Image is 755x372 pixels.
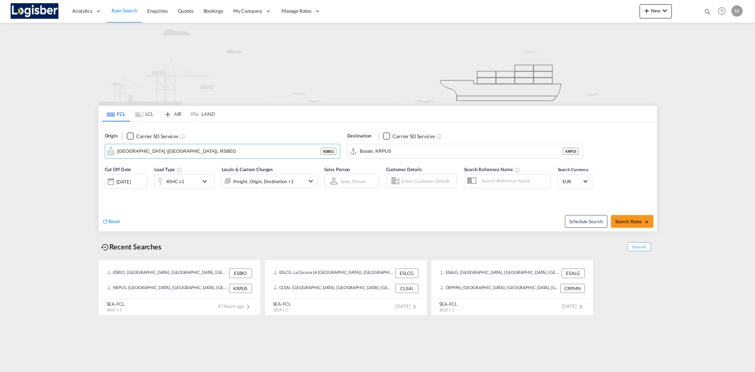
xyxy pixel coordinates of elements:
div: 40HC x1icon-chevron-down [154,174,215,188]
md-icon: icon-airplane [164,110,172,115]
md-tab-item: AIR [159,106,187,122]
span: 20GP x 1 [439,308,454,312]
div: SEA-FCL [439,301,457,307]
md-datepicker: Select [105,188,110,198]
div: CRPMN, Puerto Moin, Costa Rica, Mexico & Central America, Americas [440,284,559,293]
span: New [642,8,669,13]
span: Bookings [204,8,223,14]
recent-search-card: ESBIO, [GEOGRAPHIC_DATA], [GEOGRAPHIC_DATA], [GEOGRAPHIC_DATA], [GEOGRAPHIC_DATA] ESBIOKRPUS, [GE... [98,260,261,316]
div: CLSAI [395,284,418,293]
md-select: Sales Person [339,176,366,186]
span: Cut Off Date [105,167,131,172]
md-checkbox: Checkbox No Ink [127,133,178,140]
div: SEA-FCL [107,301,125,307]
md-icon: icon-chevron-right [410,303,419,311]
span: Search Currency [558,167,589,172]
div: RSBEG [321,148,336,155]
span: Load Type [154,167,182,172]
span: Manage Rates [281,7,311,15]
div: SEA-FCL [273,301,291,307]
input: Enter Customer Details [401,176,454,186]
recent-search-card: ESLCG, La Coruna (A [GEOGRAPHIC_DATA]), [GEOGRAPHIC_DATA], [GEOGRAPHIC_DATA], [GEOGRAPHIC_DATA] E... [264,260,427,316]
md-icon: Unchecked: Search for CY (Container Yard) services for all selected carriers.Checked : Search for... [436,134,442,139]
span: Enquiries [147,8,168,14]
span: Origin [105,133,118,140]
div: Recent Searches [98,239,165,255]
div: ESBIO [229,269,252,278]
md-tab-item: LAND [187,106,215,122]
md-icon: icon-arrow-right [644,219,649,224]
md-icon: Your search will be saved by the below given name [514,167,520,173]
div: [DATE] [105,174,147,189]
div: KRPUS [563,148,579,155]
md-icon: icon-chevron-down [660,6,669,15]
span: Analytics [72,7,92,15]
div: ESLCG, La Coruna (A Coruna), Spain, Southern Europe, Europe [273,269,394,278]
div: Freight Origin Destination Factory Stuffing [233,176,294,186]
span: Customer Details [386,167,422,172]
recent-search-card: ESALG, [GEOGRAPHIC_DATA], [GEOGRAPHIC_DATA], [GEOGRAPHIC_DATA], [GEOGRAPHIC_DATA] ESALGCRPMN, [GE... [431,260,594,316]
span: Help [716,5,728,17]
div: icon-refreshReset [102,218,120,226]
div: ESBIO, Bilbao, Spain, Southern Europe, Europe [107,269,227,278]
md-pagination-wrapper: Use the left and right arrow keys to navigate between tabs [102,106,215,122]
span: EUR [562,178,582,185]
span: Search Rates [615,219,649,224]
md-icon: icon-chevron-down [307,177,315,185]
md-checkbox: Checkbox No Ink [383,133,435,140]
div: [DATE] [116,179,131,185]
button: icon-plus 400-fgNewicon-chevron-down [640,4,672,18]
div: ESALG [562,269,585,278]
button: Search Ratesicon-arrow-right [611,215,653,228]
span: Show All [627,242,651,251]
div: Freight Origin Destination Factory Stuffingicon-chevron-down [222,174,317,188]
md-icon: icon-backup-restore [101,243,109,252]
md-tab-item: FCL [102,106,130,122]
span: Locals & Custom Charges [222,167,273,172]
span: [DATE] [562,303,585,309]
span: Sales Person [324,167,350,172]
md-icon: icon-chevron-right [244,303,252,311]
div: Carrier SD Services [136,133,178,140]
div: 40HC x1 [166,176,184,186]
md-icon: Select multiple loads to view rates [177,167,182,173]
span: Reset [108,218,120,224]
div: Carrier SD Services [393,133,435,140]
md-select: Select Currency: € EUREuro [562,176,589,186]
md-icon: icon-magnify [704,8,711,16]
span: My Company [233,7,262,15]
div: M [731,5,743,17]
div: icon-magnify [704,8,711,18]
input: Search by Port [118,146,321,157]
span: Quotes [178,8,193,14]
md-input-container: Belgrade (Beograd), RSBEG [105,144,340,158]
img: new-FCL.png [98,23,657,105]
div: KRPUS, Busan, Korea, Republic of, Greater China & Far East Asia, Asia Pacific [107,284,227,293]
md-icon: icon-chevron-right [577,303,585,311]
span: [DATE] [395,303,418,309]
md-icon: icon-refresh [102,218,108,225]
md-icon: icon-chevron-down [200,177,212,186]
div: ESLCG [395,269,418,278]
span: 40HC x 1 [107,308,122,312]
span: Rate Search [111,7,137,13]
div: CRPMN [560,284,585,293]
div: CLSAI, San Antonio, Chile, South America, Americas [273,284,394,293]
button: Note: By default Schedule search will only considerorigin ports, destination ports and cut off da... [565,215,607,228]
span: 20GP x 1 [273,308,288,312]
div: ESALG, Algeciras, Spain, Southern Europe, Europe [440,269,560,278]
md-icon: Unchecked: Search for CY (Container Yard) services for all selected carriers.Checked : Search for... [180,134,185,139]
md-icon: icon-plus 400-fg [642,6,651,15]
span: Destination [347,133,371,140]
div: Help [716,5,731,18]
input: Search Reference Name [477,175,550,186]
span: Search Reference Name [464,167,520,172]
div: KRPUS [229,284,252,293]
img: d7a75e507efd11eebffa5922d020a472.png [11,3,58,19]
md-tab-item: LCL [130,106,159,122]
span: 47 hours ago [218,303,252,309]
input: Search by Port [360,146,563,157]
md-input-container: Busan, KRPUS [348,144,582,158]
div: Origin Checkbox No InkUnchecked: Search for CY (Container Yard) services for all selected carrier... [98,122,657,231]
